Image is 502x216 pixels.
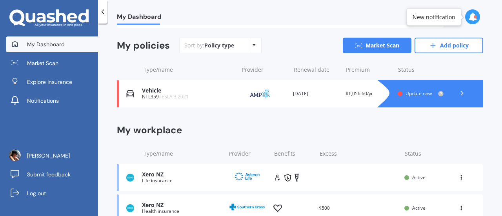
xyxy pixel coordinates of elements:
div: My policies [117,40,170,51]
div: My workplace [117,126,483,134]
a: [PERSON_NAME] [6,148,98,163]
a: Submit feedback [6,167,98,182]
div: Life insurance [142,178,221,183]
img: income.d9b7b7fb96f7e1c2addc.svg [284,174,291,182]
div: [DATE] [293,90,339,98]
div: Type/name [144,150,222,158]
img: 51c6c543934fbed29844d123cb4bbaaa [9,149,21,161]
a: My Dashboard [6,36,98,52]
img: Vehicle [126,90,134,98]
div: Policy type [204,42,234,49]
span: Active [412,205,426,211]
span: Explore insurance [27,78,72,86]
div: Premium [346,66,392,74]
div: Status [405,150,444,158]
a: Market Scan [6,55,98,71]
a: Market Scan [343,38,411,53]
span: Update now [406,90,432,97]
div: Health insurance [142,209,221,214]
div: Benefits [274,150,313,158]
div: Type/name [144,66,235,74]
span: My Dashboard [117,13,161,24]
a: Explore insurance [6,74,98,90]
a: Notifications [6,93,98,109]
a: Log out [6,185,98,201]
img: Southern Cross [227,200,267,214]
div: New notification [413,13,455,21]
span: My Dashboard [27,40,65,48]
div: Provider [229,150,268,158]
span: [PERSON_NAME] [27,152,70,160]
img: Health [126,204,134,212]
div: NTL359 [142,94,234,100]
div: Excess [320,150,398,158]
div: Xero NZ [142,171,221,178]
div: Status [398,66,444,74]
img: health.62746f8bd298b648b488.svg [273,204,282,212]
span: $1,056.60/yr [346,90,373,97]
span: Market Scan [27,59,58,67]
a: Add policy [415,38,483,53]
div: Xero NZ [142,202,221,209]
span: Active [412,174,426,181]
span: Notifications [27,97,59,105]
img: Life [126,174,134,182]
div: Sort by: [184,42,234,49]
img: life.f720d6a2d7cdcd3ad642.svg [273,174,281,182]
div: $500 [319,204,398,212]
div: Vehicle [142,87,234,94]
img: Asteron Life [227,169,267,184]
div: Provider [242,66,287,74]
img: trauma.8eafb2abb5ff055959a7.svg [295,174,299,182]
span: TESLA 3 2021 [159,93,189,100]
img: AMP [240,86,280,101]
span: Log out [27,189,46,197]
div: Renewal date [294,66,340,74]
span: Submit feedback [27,171,71,178]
